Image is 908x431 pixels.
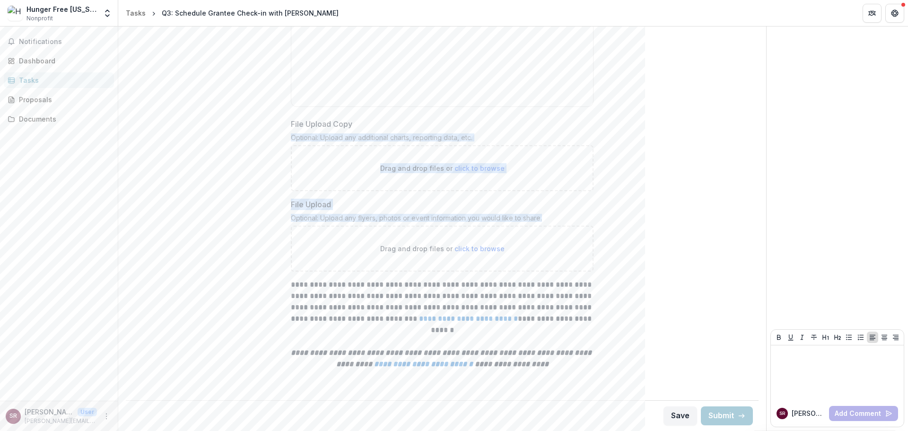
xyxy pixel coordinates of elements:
[820,332,831,343] button: Heading 1
[454,164,505,172] span: click to browse
[122,6,149,20] a: Tasks
[101,411,112,422] button: More
[380,163,505,173] p: Drag and drop files or
[829,406,898,421] button: Add Comment
[454,245,505,253] span: click to browse
[796,332,808,343] button: Italicize
[26,14,53,23] span: Nonprofit
[4,34,114,49] button: Notifications
[19,75,106,85] div: Tasks
[808,332,820,343] button: Strike
[291,118,352,130] p: File Upload Copy
[19,56,106,66] div: Dashboard
[4,72,114,88] a: Tasks
[701,406,753,425] button: Submit
[4,92,114,107] a: Proposals
[26,4,97,14] div: Hunger Free [US_STATE], Inc.
[25,407,74,417] p: [PERSON_NAME]
[19,95,106,105] div: Proposals
[126,8,146,18] div: Tasks
[863,4,882,23] button: Partners
[867,332,878,343] button: Align Left
[9,413,17,419] div: Sam Russell
[885,4,904,23] button: Get Help
[19,114,106,124] div: Documents
[8,6,23,21] img: Hunger Free Oklahoma, Inc.
[879,332,890,343] button: Align Center
[664,406,697,425] button: Save
[122,6,342,20] nav: breadcrumb
[162,8,339,18] div: Q3: Schedule Grantee Check-in with [PERSON_NAME]
[855,332,866,343] button: Ordered List
[890,332,901,343] button: Align Right
[291,199,331,210] p: File Upload
[792,408,825,418] p: [PERSON_NAME]
[4,111,114,127] a: Documents
[291,133,594,145] div: Optional: Upload any additional charts, reporting data, etc.
[25,417,97,425] p: [PERSON_NAME][EMAIL_ADDRESS][PERSON_NAME][DOMAIN_NAME]
[101,4,114,23] button: Open entity switcher
[785,332,796,343] button: Underline
[843,332,855,343] button: Bullet List
[19,38,110,46] span: Notifications
[832,332,843,343] button: Heading 2
[291,214,594,226] div: Optional: Upload any flyers, photos or event information you would like to share.
[4,53,114,69] a: Dashboard
[773,332,785,343] button: Bold
[380,244,505,254] p: Drag and drop files or
[78,408,97,416] p: User
[779,411,785,416] div: Sam Russell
